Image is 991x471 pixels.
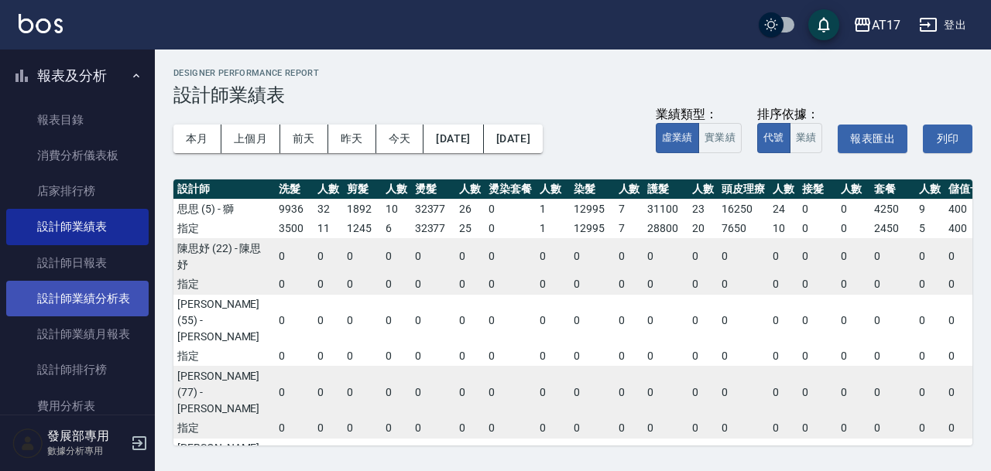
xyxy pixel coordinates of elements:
td: 0 [455,418,485,439]
td: 0 [870,418,915,439]
td: 0 [382,418,411,439]
td: 0 [411,294,456,346]
td: 0 [411,275,456,295]
button: 實業績 [698,123,742,153]
td: 0 [382,346,411,367]
td: 0 [643,418,688,439]
a: 設計師排行榜 [6,352,149,387]
td: 0 [643,275,688,295]
td: 0 [411,418,456,439]
td: 0 [615,275,644,295]
td: 7650 [718,219,769,239]
a: 費用分析表 [6,388,149,424]
td: 0 [769,294,798,346]
td: 0 [915,294,945,346]
td: 16250 [718,199,769,219]
td: 400 [945,199,985,219]
td: 0 [870,294,915,346]
td: 0 [837,219,871,239]
td: 0 [718,418,769,439]
td: 0 [455,294,485,346]
td: 0 [275,238,314,275]
a: 設計師日報表 [6,245,149,281]
button: 登出 [913,11,972,39]
th: 人數 [455,179,485,200]
td: 23 [688,199,718,219]
td: 0 [455,275,485,295]
td: 0 [718,238,769,275]
td: 9 [915,199,945,219]
td: 0 [945,346,985,367]
td: 0 [915,418,945,439]
td: 26 [455,199,485,219]
td: 0 [455,366,485,418]
td: 指定 [173,275,275,295]
div: 排序依據： [757,107,823,123]
td: 0 [798,294,837,346]
td: 0 [314,418,343,439]
td: 思思 (5) - 獅 [173,199,275,219]
td: 0 [945,366,985,418]
td: 4250 [870,199,915,219]
td: 0 [643,294,688,346]
td: 0 [718,275,769,295]
td: 0 [837,294,871,346]
th: 人數 [314,179,343,200]
td: 0 [314,366,343,418]
th: 人數 [536,179,570,200]
td: 32377 [411,199,456,219]
td: 0 [643,366,688,418]
td: 0 [798,238,837,275]
td: 0 [314,346,343,367]
td: 24 [769,199,798,219]
td: 0 [343,346,382,367]
td: 0 [615,346,644,367]
td: 指定 [173,346,275,367]
td: 0 [485,366,536,418]
td: 0 [275,418,314,439]
button: save [808,9,839,40]
td: 0 [915,366,945,418]
td: 400 [945,219,985,239]
td: 1 [536,219,570,239]
td: 32 [314,199,343,219]
th: 設計師 [173,179,275,200]
td: 0 [570,418,615,439]
td: 0 [570,346,615,367]
td: 0 [314,294,343,346]
td: 0 [643,238,688,275]
td: [PERSON_NAME](55) - [PERSON_NAME] [173,294,275,346]
th: 護髮 [643,179,688,200]
td: 0 [343,418,382,439]
td: 0 [485,275,536,295]
th: 染髮 [570,179,615,200]
td: 0 [837,366,871,418]
button: 報表匯出 [838,125,907,153]
td: 0 [343,366,382,418]
td: 0 [688,418,718,439]
td: 0 [536,418,570,439]
td: 3500 [275,219,314,239]
td: 0 [485,346,536,367]
td: 0 [455,238,485,275]
td: 5 [915,219,945,239]
button: 列印 [923,125,972,153]
td: 0 [870,275,915,295]
td: [PERSON_NAME](77) - [PERSON_NAME] [173,366,275,418]
td: 0 [382,275,411,295]
td: 0 [382,238,411,275]
td: 0 [615,366,644,418]
td: 0 [455,346,485,367]
th: 人數 [382,179,411,200]
p: 數據分析專用 [47,444,126,458]
td: 1245 [343,219,382,239]
a: 報表目錄 [6,102,149,138]
td: 7 [615,219,644,239]
th: 儲值卡 [945,179,985,200]
button: 報表及分析 [6,56,149,96]
td: 7 [615,199,644,219]
h2: Designer Performance Report [173,68,972,78]
td: 0 [798,366,837,418]
button: 上個月 [221,125,280,153]
td: 11 [314,219,343,239]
